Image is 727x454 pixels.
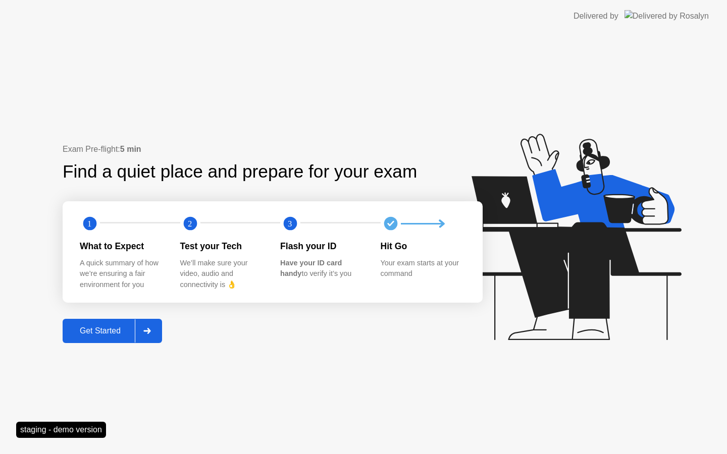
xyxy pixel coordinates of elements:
[381,240,465,253] div: Hit Go
[63,319,162,343] button: Get Started
[180,240,265,253] div: Test your Tech
[80,258,164,291] div: A quick summary of how we’re ensuring a fair environment for you
[66,326,135,335] div: Get Started
[16,422,106,438] div: staging - demo version
[80,240,164,253] div: What to Expect
[574,10,618,22] div: Delivered by
[625,10,709,22] img: Delivered by Rosalyn
[87,219,91,229] text: 1
[280,258,365,279] div: to verify it’s you
[180,258,265,291] div: We’ll make sure your video, audio and connectivity is 👌
[120,145,141,153] b: 5 min
[280,240,365,253] div: Flash your ID
[63,158,419,185] div: Find a quiet place and prepare for your exam
[280,259,342,278] b: Have your ID card handy
[288,219,292,229] text: 3
[63,143,483,155] div: Exam Pre-flight:
[381,258,465,279] div: Your exam starts at your command
[188,219,192,229] text: 2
